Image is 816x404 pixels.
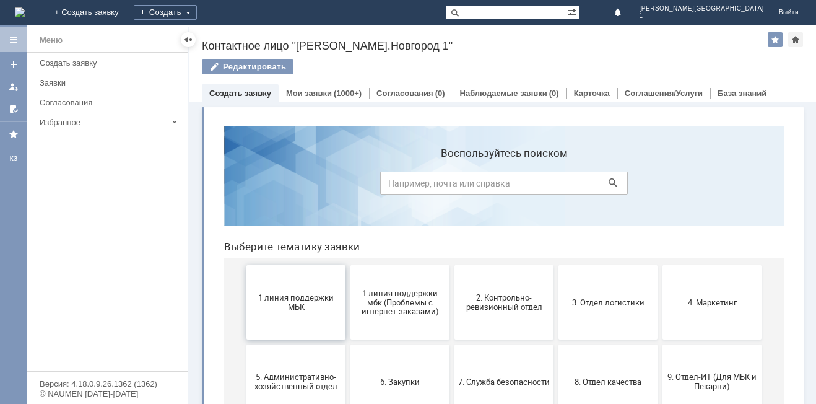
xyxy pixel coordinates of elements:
[40,78,181,87] div: Заявки
[166,55,414,78] input: Например, почта или справка
[134,5,197,20] div: Создать
[244,335,336,354] span: Отдел-ИТ (Битрикс24 и CRM)
[625,89,703,98] a: Соглашения/Услуги
[567,6,579,17] span: Расширенный поиск
[574,89,610,98] a: Карточка
[40,58,181,68] div: Создать заявку
[376,89,433,98] a: Согласования
[40,380,176,388] div: Версия: 4.18.0.9.26.1362 (1362)
[348,260,440,270] span: 8. Отдел качества
[4,154,24,164] div: КЗ
[448,149,547,223] button: 4. Маркетинг
[140,340,232,349] span: Отдел ИТ (1С)
[344,228,443,302] button: 8. Отдел качества
[460,89,547,98] a: Наблюдаемые заявки
[36,340,128,349] span: Бухгалтерия (для мбк)
[15,7,25,17] a: Перейти на домашнюю страницу
[788,32,803,47] div: Сделать домашней страницей
[448,307,547,382] button: Финансовый отдел
[344,307,443,382] button: Отдел-ИТ (Офис)
[40,33,63,48] div: Меню
[32,228,131,302] button: 5. Административно-хозяйственный отдел
[4,77,24,97] a: Мои заявки
[181,32,196,47] div: Скрыть меню
[40,98,181,107] div: Согласования
[202,40,768,52] div: Контактное лицо "[PERSON_NAME].Новгород 1"
[136,228,235,302] button: 6. Закупки
[136,149,235,223] button: 1 линия поддержки мбк (Проблемы с интернет-заказами)
[348,181,440,190] span: 3. Отдел логистики
[348,340,440,349] span: Отдел-ИТ (Офис)
[166,30,414,43] label: Воспользуйтесь поиском
[640,12,764,20] span: 1
[35,93,186,112] a: Согласования
[244,260,336,270] span: 7. Служба безопасности
[344,149,443,223] button: 3. Отдел логистики
[452,340,544,349] span: Финансовый отдел
[452,256,544,274] span: 9. Отдел-ИТ (Для МБК и Пекарни)
[136,307,235,382] button: Отдел ИТ (1С)
[32,307,131,382] button: Бухгалтерия (для мбк)
[448,228,547,302] button: 9. Отдел-ИТ (Для МБК и Пекарни)
[286,89,332,98] a: Мои заявки
[240,149,339,223] button: 2. Контрольно-ревизионный отдел
[140,172,232,200] span: 1 линия поддержки мбк (Проблемы с интернет-заказами)
[334,89,362,98] div: (1000+)
[209,89,271,98] a: Создать заявку
[4,149,24,169] a: КЗ
[36,177,128,195] span: 1 линия поддержки МБК
[32,149,131,223] button: 1 линия поддержки МБК
[435,89,445,98] div: (0)
[10,124,570,136] header: Выберите тематику заявки
[40,390,176,398] div: © NAUMEN [DATE]-[DATE]
[244,177,336,195] span: 2. Контрольно-ревизионный отдел
[718,89,766,98] a: База знаний
[452,181,544,190] span: 4. Маркетинг
[4,55,24,74] a: Создать заявку
[4,99,24,119] a: Мои согласования
[240,228,339,302] button: 7. Служба безопасности
[768,32,783,47] div: Добавить в избранное
[640,5,764,12] span: [PERSON_NAME][GEOGRAPHIC_DATA]
[15,7,25,17] img: logo
[35,53,186,72] a: Создать заявку
[36,256,128,274] span: 5. Административно-хозяйственный отдел
[40,118,167,127] div: Избранное
[35,73,186,92] a: Заявки
[140,260,232,270] span: 6. Закупки
[240,307,339,382] button: Отдел-ИТ (Битрикс24 и CRM)
[549,89,559,98] div: (0)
